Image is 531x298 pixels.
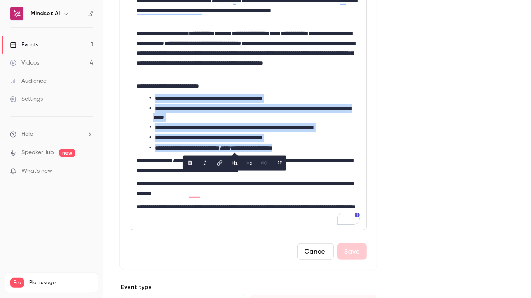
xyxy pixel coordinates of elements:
[21,148,54,157] a: SpeakerHub
[10,59,39,67] div: Videos
[119,283,377,291] p: Event type
[10,77,47,85] div: Audience
[213,157,226,170] button: link
[10,278,24,288] span: Pro
[10,95,43,103] div: Settings
[30,9,60,18] h6: Mindset AI
[198,157,212,170] button: italic
[10,7,23,20] img: Mindset AI
[10,130,93,139] li: help-dropdown-opener
[272,157,286,170] button: blockquote
[29,280,93,286] span: Plan usage
[10,41,38,49] div: Events
[59,149,75,157] span: new
[21,130,33,139] span: Help
[83,168,93,175] iframe: Noticeable Trigger
[21,167,52,176] span: What's new
[297,243,334,260] button: Cancel
[184,157,197,170] button: bold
